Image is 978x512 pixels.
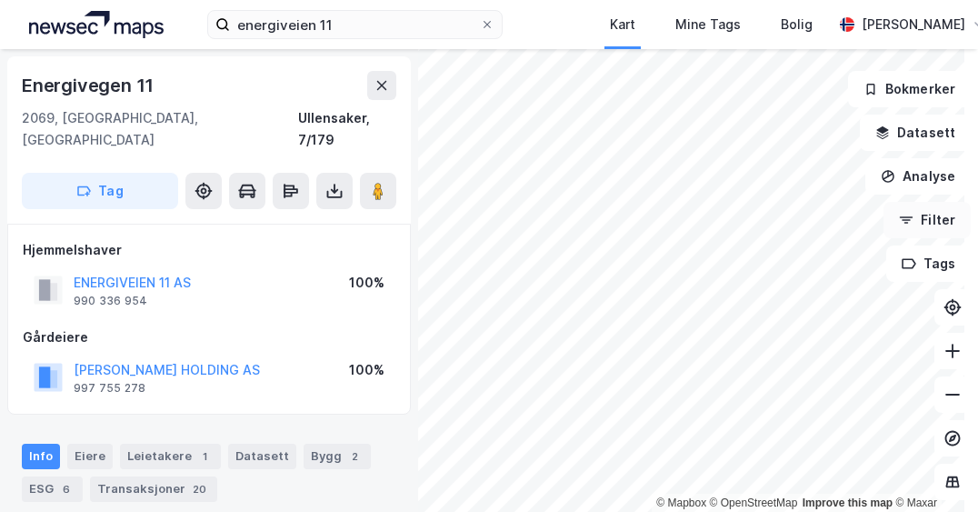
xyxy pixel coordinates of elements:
[887,425,978,512] iframe: Chat Widget
[228,444,296,469] div: Datasett
[23,326,395,348] div: Gårdeiere
[120,444,221,469] div: Leietakere
[189,480,210,498] div: 20
[22,107,298,151] div: 2069, [GEOGRAPHIC_DATA], [GEOGRAPHIC_DATA]
[803,497,893,509] a: Improve this map
[656,497,706,509] a: Mapbox
[22,444,60,469] div: Info
[195,447,214,466] div: 1
[298,107,396,151] div: Ullensaker, 7/179
[883,202,971,238] button: Filter
[860,115,971,151] button: Datasett
[23,239,395,261] div: Hjemmelshaver
[848,71,971,107] button: Bokmerker
[90,477,217,502] div: Transaksjoner
[886,246,971,282] button: Tags
[675,14,741,35] div: Mine Tags
[74,294,147,308] div: 990 336 954
[22,477,83,502] div: ESG
[22,71,157,100] div: Energivegen 11
[74,381,145,396] div: 997 755 278
[29,11,164,38] img: logo.a4113a55bc3d86da70a041830d287a7e.svg
[781,14,813,35] div: Bolig
[349,359,384,381] div: 100%
[862,14,965,35] div: [PERSON_NAME]
[865,158,971,195] button: Analyse
[349,272,384,294] div: 100%
[304,444,371,469] div: Bygg
[345,447,364,466] div: 2
[887,425,978,512] div: Kontrollprogram for chat
[57,480,75,498] div: 6
[710,497,798,509] a: OpenStreetMap
[67,444,113,469] div: Eiere
[610,14,635,35] div: Kart
[22,173,178,209] button: Tag
[230,11,480,38] input: Søk på adresse, matrikkel, gårdeiere, leietakere eller personer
